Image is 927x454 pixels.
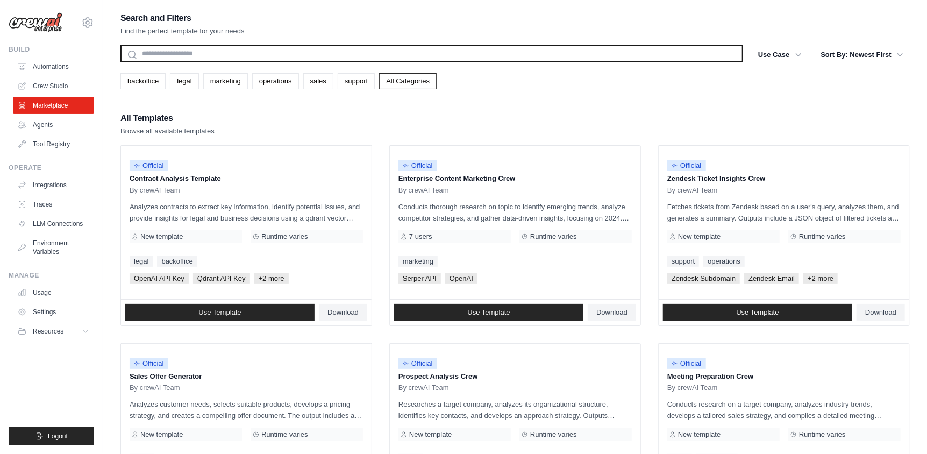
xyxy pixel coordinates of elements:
[398,358,437,369] span: Official
[327,308,359,317] span: Download
[338,73,375,89] a: support
[130,160,168,171] span: Official
[9,45,94,54] div: Build
[398,273,441,284] span: Serper API
[13,116,94,133] a: Agents
[252,73,299,89] a: operations
[140,430,183,439] span: New template
[33,327,63,336] span: Resources
[663,304,852,321] a: Use Template
[130,256,153,267] a: legal
[198,308,241,317] span: Use Template
[865,308,896,317] span: Download
[467,308,510,317] span: Use Template
[815,45,910,65] button: Sort By: Newest First
[799,430,846,439] span: Runtime varies
[667,399,901,421] p: Conducts research on a target company, analyzes industry trends, develops a tailored sales strate...
[667,371,901,382] p: Meeting Preparation Crew
[130,358,168,369] span: Official
[398,384,449,392] span: By crewAI Team
[752,45,808,65] button: Use Case
[120,126,215,137] p: Browse all available templates
[394,304,583,321] a: Use Template
[140,232,183,241] span: New template
[445,273,477,284] span: OpenAI
[667,358,706,369] span: Official
[9,427,94,445] button: Logout
[857,304,905,321] a: Download
[13,196,94,213] a: Traces
[261,232,308,241] span: Runtime varies
[130,186,180,195] span: By crewAI Team
[120,73,166,89] a: backoffice
[703,256,745,267] a: operations
[130,201,363,224] p: Analyzes contracts to extract key information, identify potential issues, and provide insights fo...
[193,273,250,284] span: Qdrant API Key
[13,77,94,95] a: Crew Studio
[744,273,799,284] span: Zendesk Email
[398,399,632,421] p: Researches a target company, analyzes its organizational structure, identifies key contacts, and ...
[667,173,901,184] p: Zendesk Ticket Insights Crew
[170,73,198,89] a: legal
[9,271,94,280] div: Manage
[13,58,94,75] a: Automations
[120,26,245,37] p: Find the perfect template for your needs
[13,136,94,153] a: Tool Registry
[130,371,363,382] p: Sales Offer Generator
[530,232,577,241] span: Runtime varies
[530,430,577,439] span: Runtime varies
[13,303,94,321] a: Settings
[409,232,432,241] span: 7 users
[130,273,189,284] span: OpenAI API Key
[48,432,68,441] span: Logout
[9,164,94,172] div: Operate
[13,97,94,114] a: Marketplace
[398,201,632,224] p: Conducts thorough research on topic to identify emerging trends, analyze competitor strategies, a...
[120,11,245,26] h2: Search and Filters
[130,384,180,392] span: By crewAI Team
[130,399,363,421] p: Analyzes customer needs, selects suitable products, develops a pricing strategy, and creates a co...
[736,308,779,317] span: Use Template
[667,160,706,171] span: Official
[667,186,718,195] span: By crewAI Team
[409,430,452,439] span: New template
[398,256,438,267] a: marketing
[157,256,197,267] a: backoffice
[13,215,94,232] a: LLM Connections
[203,73,248,89] a: marketing
[667,256,699,267] a: support
[803,273,838,284] span: +2 more
[398,160,437,171] span: Official
[261,430,308,439] span: Runtime varies
[667,201,901,224] p: Fetches tickets from Zendesk based on a user's query, analyzes them, and generates a summary. Out...
[319,304,367,321] a: Download
[379,73,437,89] a: All Categories
[398,371,632,382] p: Prospect Analysis Crew
[125,304,315,321] a: Use Template
[303,73,333,89] a: sales
[13,176,94,194] a: Integrations
[667,273,740,284] span: Zendesk Subdomain
[398,173,632,184] p: Enterprise Content Marketing Crew
[13,323,94,340] button: Resources
[13,235,94,260] a: Environment Variables
[13,284,94,301] a: Usage
[9,12,62,33] img: Logo
[678,232,721,241] span: New template
[398,186,449,195] span: By crewAI Team
[667,384,718,392] span: By crewAI Team
[799,232,846,241] span: Runtime varies
[254,273,289,284] span: +2 more
[596,308,627,317] span: Download
[120,111,215,126] h2: All Templates
[588,304,636,321] a: Download
[678,430,721,439] span: New template
[130,173,363,184] p: Contract Analysis Template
